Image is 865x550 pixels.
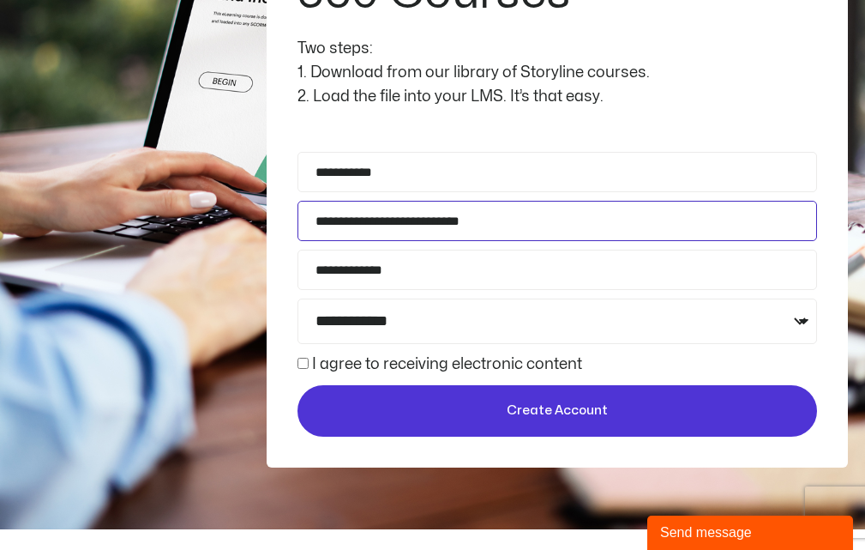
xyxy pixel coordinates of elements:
div: 2. Load the file into your LMS. It’s that easy. [297,85,817,109]
div: 1. Download from our library of Storyline courses. [297,61,817,85]
label: I agree to receiving electronic content [312,357,582,372]
div: Two steps: [297,37,817,61]
iframe: chat widget [647,512,856,550]
button: Create Account [297,385,817,437]
span: Create Account [507,401,608,421]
